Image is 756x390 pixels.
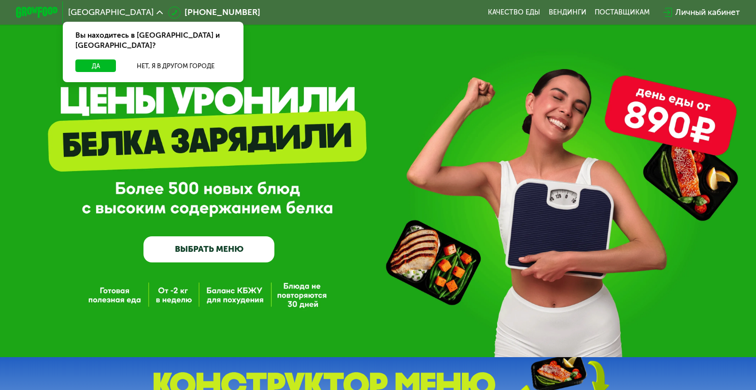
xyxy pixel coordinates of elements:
div: поставщикам [595,8,650,16]
a: Качество еды [488,8,540,16]
a: [PHONE_NUMBER] [168,6,261,19]
a: Вендинги [549,8,586,16]
button: Нет, я в другом городе [120,59,231,72]
button: Да [75,59,116,72]
a: ВЫБРАТЬ МЕНЮ [143,236,274,262]
div: Вы находитесь в [GEOGRAPHIC_DATA] и [GEOGRAPHIC_DATA]? [63,22,243,59]
span: [GEOGRAPHIC_DATA] [68,8,154,16]
div: Личный кабинет [675,6,740,19]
